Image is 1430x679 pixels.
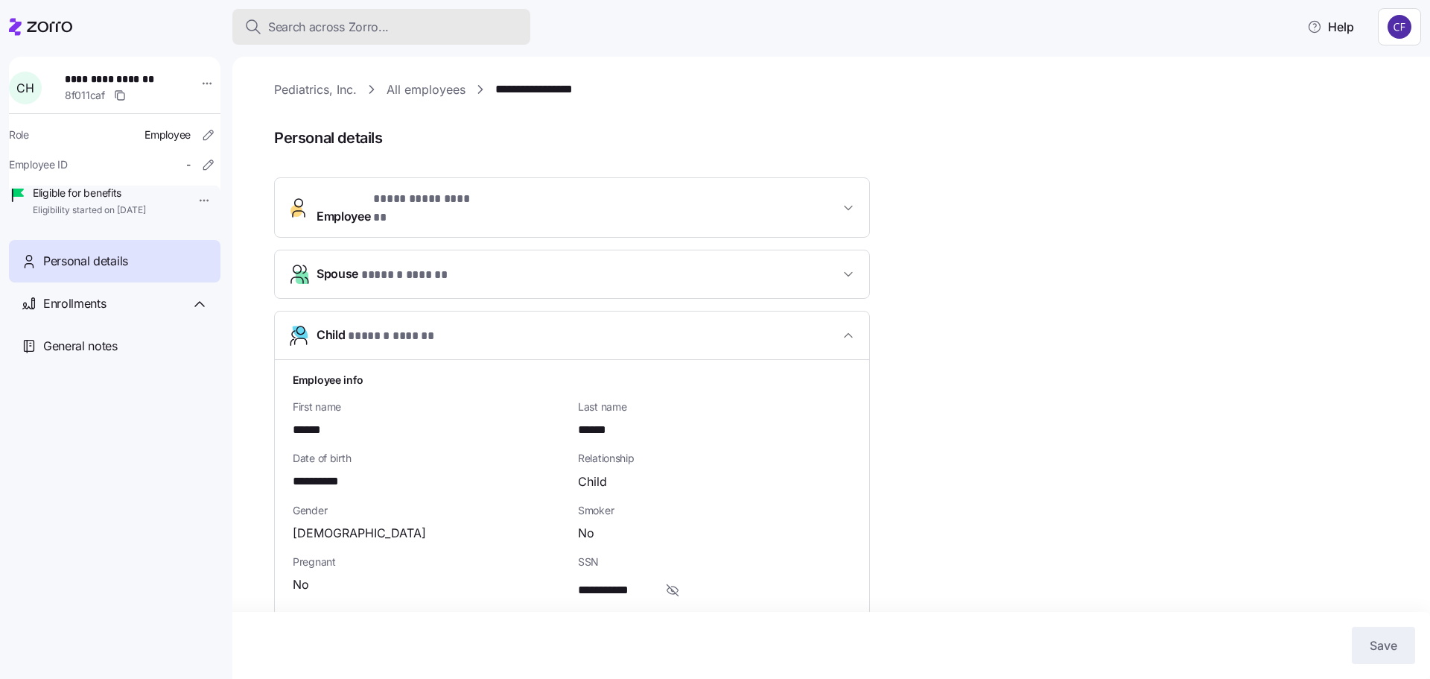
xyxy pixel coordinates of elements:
button: Save [1352,627,1415,664]
span: First name [293,399,566,414]
span: Smoker [578,503,851,518]
span: Help [1307,18,1354,36]
span: Employee [317,190,480,226]
span: General notes [43,337,118,356]
span: Employee [144,127,191,142]
span: SSN [578,555,851,569]
span: Eligibility started on [DATE] [33,204,146,217]
span: Relationship [578,451,851,466]
img: 7d4a9558da78dc7654dde66b79f71a2e [1388,15,1411,39]
button: Help [1295,12,1366,42]
button: Search across Zorro... [232,9,530,45]
span: Eligible for benefits [33,186,146,200]
span: Last name [578,399,851,414]
span: Employee ID [9,157,68,172]
a: Pediatrics, Inc. [274,80,357,99]
span: Child [317,326,439,346]
span: Search across Zorro... [268,18,389,37]
span: Personal details [274,126,1409,151]
span: C H [16,82,34,94]
a: All employees [387,80,465,99]
span: Save [1370,637,1397,654]
span: Enrollments [43,294,106,313]
span: 8f011caf [65,88,105,103]
span: Role [9,127,29,142]
span: No [578,524,594,543]
span: Gender [293,503,566,518]
span: [DEMOGRAPHIC_DATA] [293,524,426,543]
span: Spouse [317,265,451,285]
span: Child [578,473,607,491]
span: Pregnant [293,555,566,569]
h1: Employee info [293,372,851,388]
span: Personal details [43,252,128,271]
span: - [186,157,191,172]
span: Date of birth [293,451,566,466]
span: No [293,575,309,594]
